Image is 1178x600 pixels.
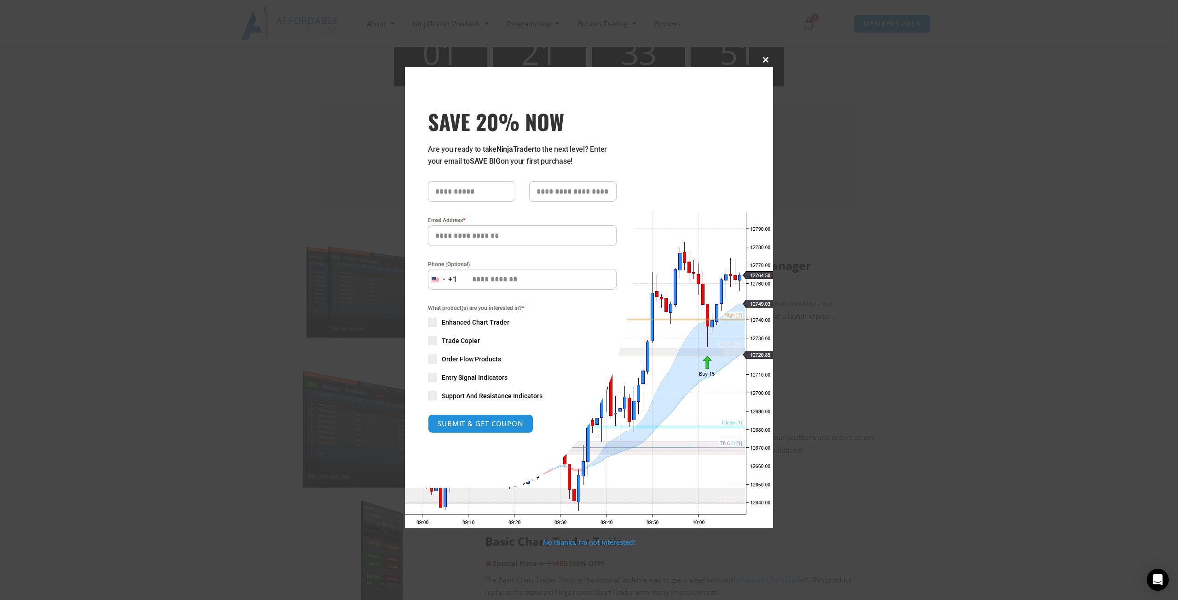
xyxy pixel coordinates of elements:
[448,274,457,286] div: +1
[543,538,635,547] a: No thanks, I’m not interested!
[428,216,617,225] label: Email Address
[442,336,480,345] span: Trade Copier
[428,303,617,313] span: What product(s) are you interested in?
[428,336,617,345] label: Trade Copier
[442,373,508,382] span: Entry Signal Indicators
[428,354,617,364] label: Order Flow Products
[442,354,501,364] span: Order Flow Products
[470,157,501,166] strong: SAVE BIG
[428,414,533,433] button: SUBMIT & GET COUPON
[428,391,617,400] label: Support And Resistance Indicators
[428,260,617,269] label: Phone (Optional)
[428,143,617,167] p: Are you ready to take to the next level? Enter your email to on your first purchase!
[428,373,617,382] label: Entry Signal Indicators
[442,391,543,400] span: Support And Resistance Indicators
[428,318,617,327] label: Enhanced Chart Trader
[428,269,457,290] button: Selected country
[442,318,509,327] span: Enhanced Chart Trader
[497,145,534,154] strong: NinjaTrader
[428,109,617,134] h3: SAVE 20% NOW
[1147,569,1169,591] div: Open Intercom Messenger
